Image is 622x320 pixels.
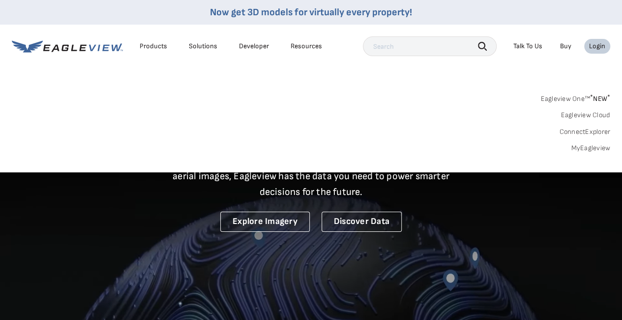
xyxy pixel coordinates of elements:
[589,42,605,51] div: Login
[590,95,610,103] span: NEW
[559,128,610,136] a: ConnectExplorer
[363,36,497,56] input: Search
[189,42,217,51] div: Solutions
[560,42,571,51] a: Buy
[140,42,167,51] div: Products
[561,111,610,120] a: Eagleview Cloud
[291,42,322,51] div: Resources
[322,212,402,232] a: Discover Data
[210,6,412,18] a: Now get 3D models for virtually every property!
[513,42,542,51] div: Talk To Us
[540,92,610,103] a: Eagleview One™*NEW*
[239,42,269,51] a: Developer
[571,144,610,153] a: MyEagleview
[161,153,462,200] p: A new era starts here. Built on more than 3.5 billion high-resolution aerial images, Eagleview ha...
[220,212,310,232] a: Explore Imagery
